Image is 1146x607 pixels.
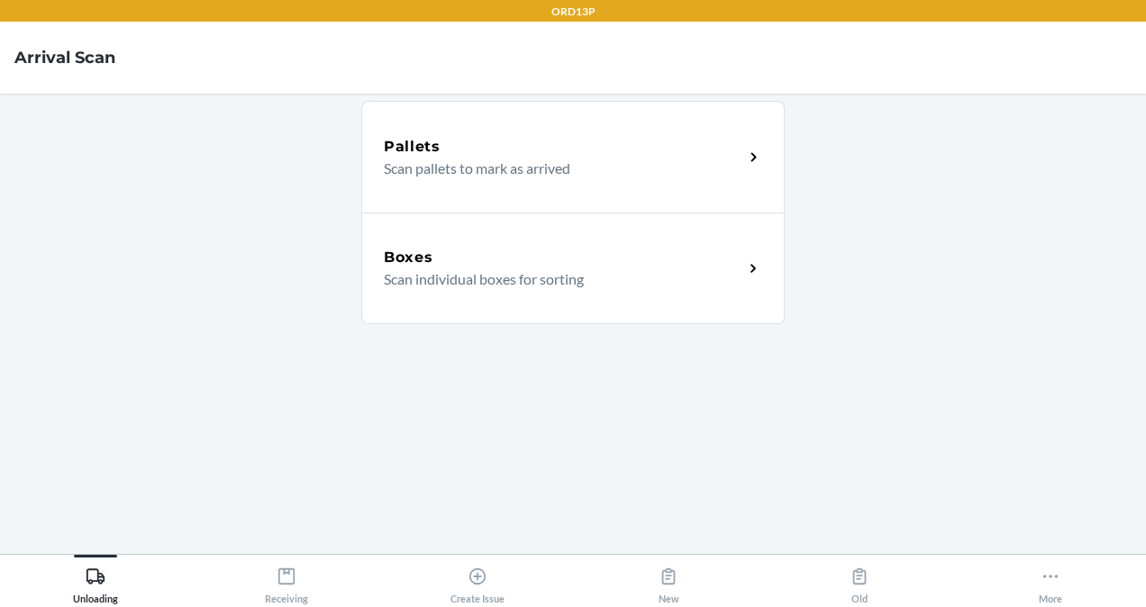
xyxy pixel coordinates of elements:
p: ORD13P [551,4,596,20]
button: Receiving [191,555,382,604]
h4: Arrival Scan [14,46,115,69]
div: New [659,559,679,604]
div: Old [850,559,869,604]
div: Receiving [265,559,308,604]
div: Create Issue [450,559,505,604]
button: Old [764,555,955,604]
p: Scan pallets to mark as arrived [384,158,729,179]
button: More [955,555,1146,604]
a: BoxesScan individual boxes for sorting [361,213,785,324]
button: Create Issue [382,555,573,604]
p: Scan individual boxes for sorting [384,268,729,290]
h5: Boxes [384,247,433,268]
div: More [1039,559,1062,604]
a: PalletsScan pallets to mark as arrived [361,101,785,213]
div: Unloading [73,559,118,604]
h5: Pallets [384,136,441,158]
button: New [573,555,764,604]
